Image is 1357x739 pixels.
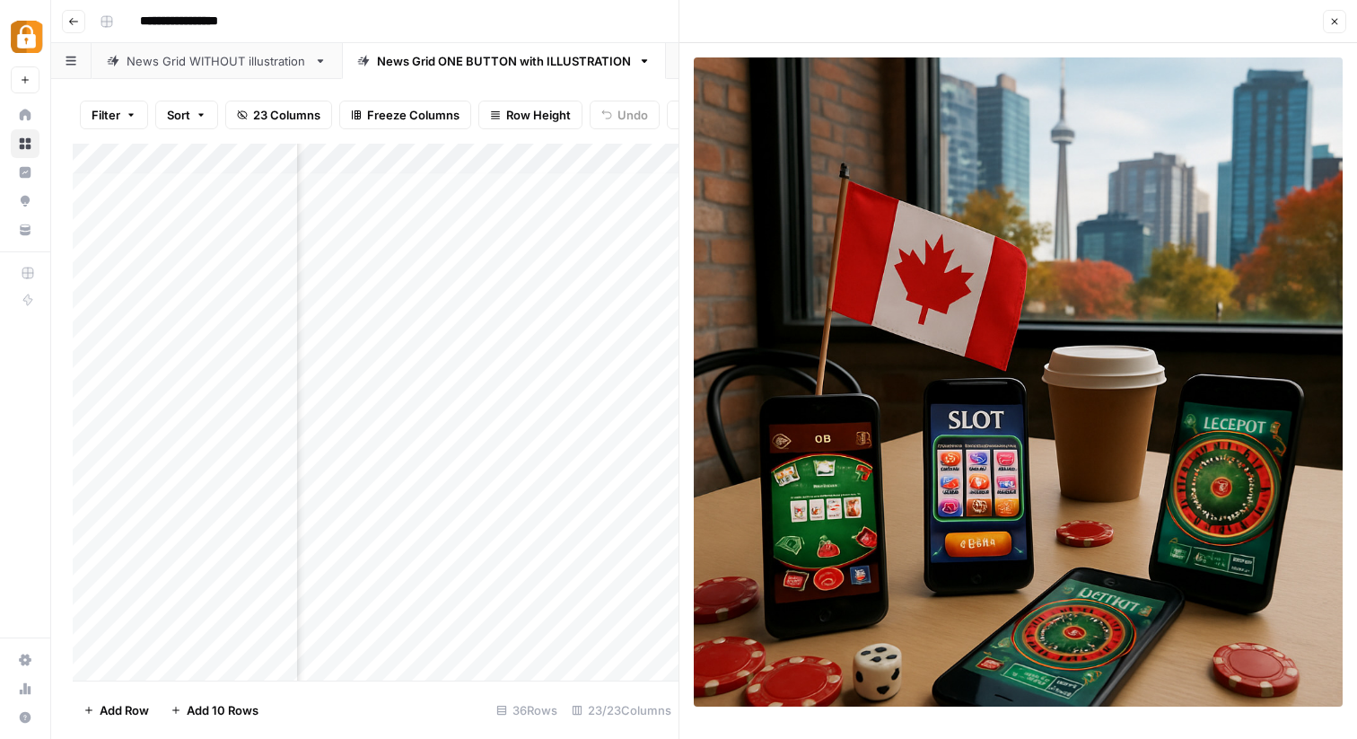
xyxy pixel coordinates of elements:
[253,106,320,124] span: 23 Columns
[167,106,190,124] span: Sort
[73,696,160,725] button: Add Row
[617,106,648,124] span: Undo
[11,646,39,674] a: Settings
[92,43,342,79] a: News Grid WITHOUT illustration
[11,21,43,53] img: Adzz Logo
[342,43,666,79] a: News Grid ONE BUTTON with ILLUSTRATION
[565,696,678,725] div: 23/23 Columns
[127,52,307,70] div: News Grid WITHOUT illustration
[694,57,1343,707] img: Row/Cell
[80,101,148,129] button: Filter
[478,101,582,129] button: Row Height
[92,106,120,124] span: Filter
[339,101,471,129] button: Freeze Columns
[11,158,39,187] a: Insights
[11,674,39,703] a: Usage
[489,696,565,725] div: 36 Rows
[11,14,39,59] button: Workspace: Adzz
[367,106,460,124] span: Freeze Columns
[11,129,39,158] a: Browse
[506,106,571,124] span: Row Height
[100,701,149,719] span: Add Row
[160,696,269,725] button: Add 10 Rows
[11,101,39,129] a: Home
[187,701,258,719] span: Add 10 Rows
[377,52,631,70] div: News Grid ONE BUTTON with ILLUSTRATION
[590,101,660,129] button: Undo
[225,101,332,129] button: 23 Columns
[11,187,39,216] a: Opportunities
[666,43,771,79] a: Image
[11,216,39,244] a: Your Data
[155,101,218,129] button: Sort
[11,703,39,732] button: Help + Support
